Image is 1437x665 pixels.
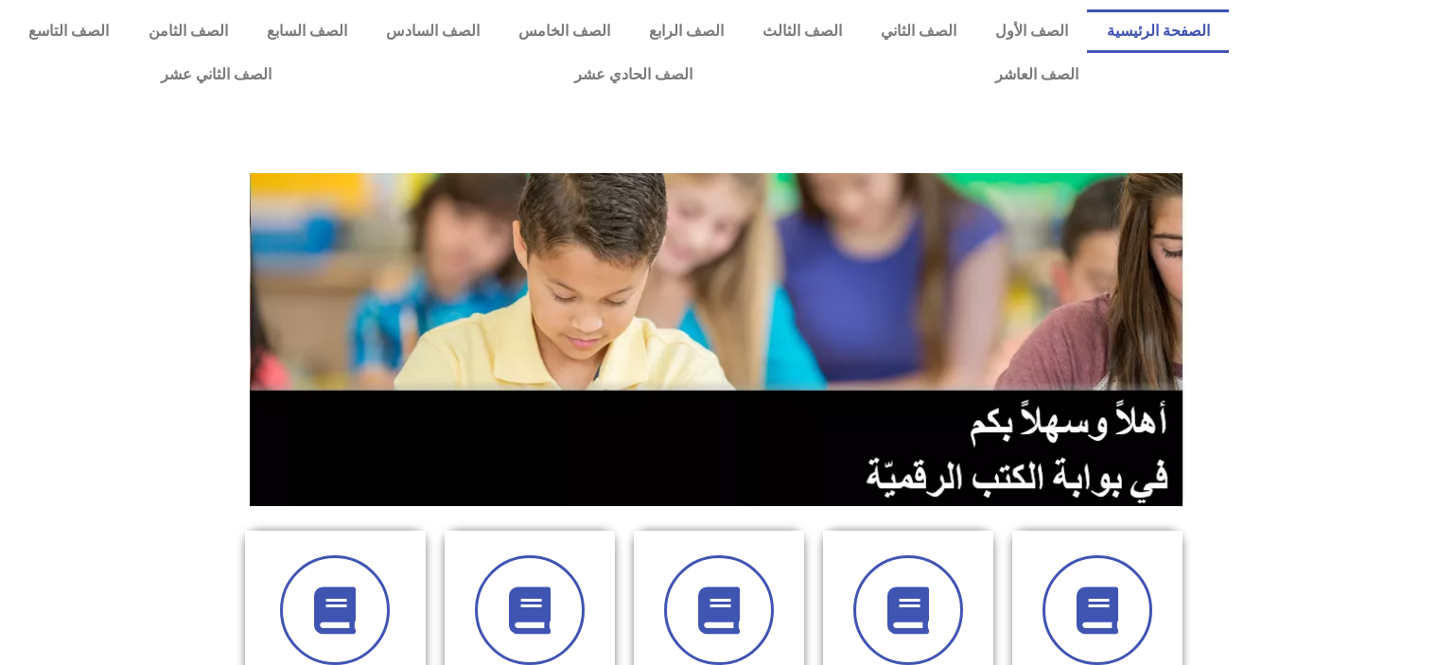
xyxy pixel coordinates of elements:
[423,53,844,96] a: الصف الحادي عشر
[1087,9,1229,53] a: الصفحة الرئيسية
[975,9,1087,53] a: الصف الأول
[9,53,423,96] a: الصف الثاني عشر
[129,9,247,53] a: الصف الثامن
[629,9,743,53] a: الصف الرابع
[499,9,629,53] a: الصف الخامس
[247,9,366,53] a: الصف السابع
[366,9,499,53] a: الصف السادس
[743,9,861,53] a: الصف الثالث
[9,9,129,53] a: الصف التاسع
[861,9,975,53] a: الصف الثاني
[844,53,1230,96] a: الصف العاشر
